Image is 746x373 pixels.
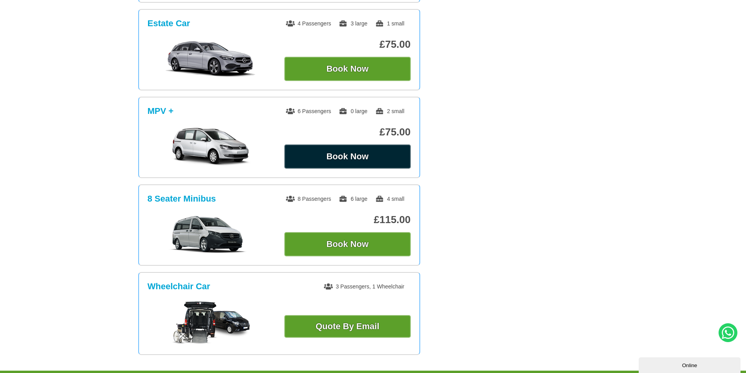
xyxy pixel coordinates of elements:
[284,232,411,256] button: Book Now
[324,283,404,290] span: 3 Passengers, 1 Wheelchair
[339,20,367,27] span: 3 large
[152,40,269,79] img: Estate Car
[152,215,269,254] img: 8 Seater Minibus
[284,214,411,226] p: £115.00
[375,108,404,114] span: 2 small
[375,20,404,27] span: 1 small
[375,196,404,202] span: 4 small
[339,108,367,114] span: 0 large
[284,126,411,138] p: £75.00
[339,196,367,202] span: 6 large
[286,108,331,114] span: 6 Passengers
[286,20,331,27] span: 4 Passengers
[152,127,269,166] img: MPV +
[148,281,210,292] h3: Wheelchair Car
[148,194,216,204] h3: 8 Seater Minibus
[284,38,411,50] p: £75.00
[172,301,250,344] img: Wheelchair Car
[284,315,411,338] a: Quote By Email
[639,356,742,373] iframe: chat widget
[284,57,411,81] button: Book Now
[286,196,331,202] span: 8 Passengers
[148,18,190,29] h3: Estate Car
[148,106,174,116] h3: MPV +
[284,144,411,169] button: Book Now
